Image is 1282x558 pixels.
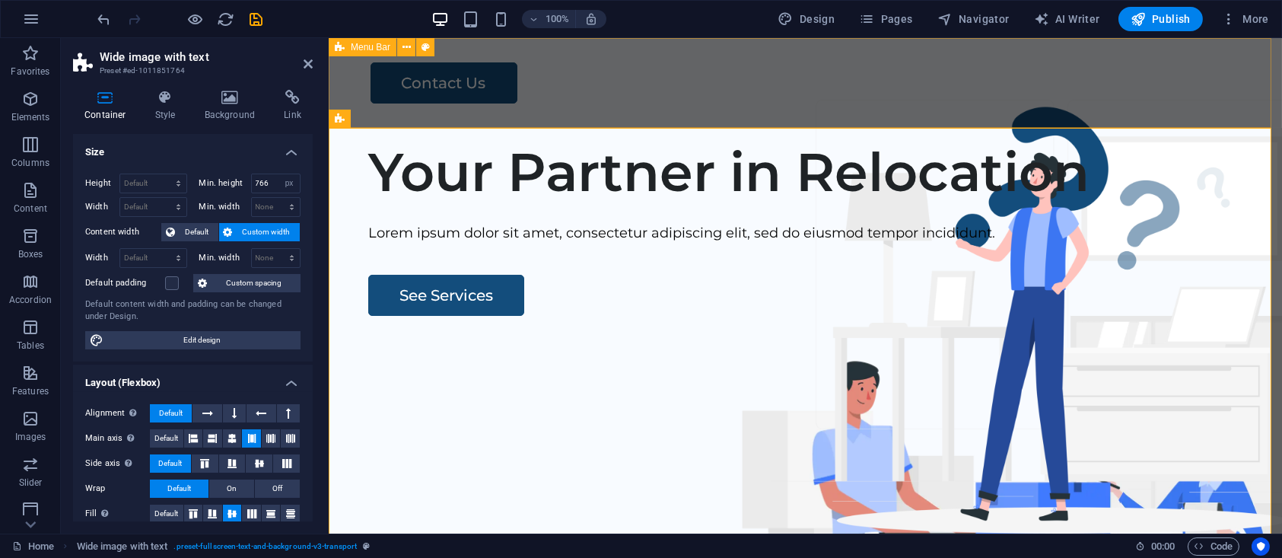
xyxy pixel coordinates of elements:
span: AI Writer [1034,11,1100,27]
span: Navigator [937,11,1010,27]
button: AI Writer [1028,7,1106,31]
p: Favorites [11,65,49,78]
h4: Background [193,90,273,122]
button: Default [161,223,218,241]
h4: Link [272,90,313,122]
h4: Size [73,134,313,161]
button: Custom spacing [193,274,301,292]
p: Tables [17,340,44,352]
span: Publish [1131,11,1191,27]
button: Default [150,505,183,523]
span: More [1221,11,1269,27]
button: Default [150,480,208,498]
p: Images [15,431,46,443]
button: Code [1188,537,1239,556]
h2: Wide image with text [100,50,313,64]
span: Default [154,429,178,448]
h6: 100% [545,10,569,28]
button: Default [150,454,191,473]
h4: Container [73,90,144,122]
label: Fill [85,505,150,523]
p: Features [12,385,49,397]
button: save [247,10,266,28]
span: Default [180,223,214,241]
i: On resize automatically adjust zoom level to fit chosen device. [584,12,598,26]
p: Slider [19,477,43,489]
button: Default [150,429,183,448]
h6: Session time [1135,537,1175,556]
button: On [209,480,254,498]
span: Default [167,480,191,498]
h4: Layout (Flexbox) [73,365,313,392]
span: Pages [859,11,912,27]
button: Edit design [85,331,301,349]
span: 00 00 [1151,537,1175,556]
p: Content [14,202,47,215]
p: Accordion [9,294,52,306]
h4: Style [144,90,193,122]
p: Elements [11,111,50,123]
span: Edit design [108,331,296,349]
span: Default [159,404,183,422]
div: Design (Ctrl+Alt+Y) [772,7,841,31]
button: Pages [853,7,918,31]
label: Default padding [85,274,165,292]
button: Default [150,404,192,422]
h3: Preset #ed-1011851764 [100,64,282,78]
span: On [227,480,237,498]
i: This element is a customizable preset [363,542,370,550]
span: Design [778,11,835,27]
label: Wrap [85,480,150,498]
span: . preset-fullscreen-text-and-background-v3-transport [173,537,357,556]
button: Publish [1118,7,1203,31]
p: Columns [11,157,49,169]
button: 100% [522,10,576,28]
div: Default content width and padding can be changed under Design. [85,298,301,324]
span: Click to select. Double-click to edit [77,537,168,556]
span: Custom spacing [212,274,296,292]
button: reload [217,10,235,28]
button: Design [772,7,841,31]
button: Custom width [219,223,301,241]
label: Width [85,202,119,211]
i: Reload page [218,11,235,28]
span: Code [1195,537,1233,556]
button: Usercentrics [1252,537,1270,556]
i: Undo: Change link (Ctrl+Z) [96,11,113,28]
button: Off [255,480,300,498]
nav: breadcrumb [77,537,371,556]
label: Content width [85,223,161,241]
span: : [1162,540,1164,552]
span: Menu Bar [351,43,390,52]
a: Click to cancel selection. Double-click to open Pages [12,537,54,556]
label: Alignment [85,404,150,422]
label: Main axis [85,429,150,448]
label: Width [85,253,119,262]
span: Default [154,505,178,523]
button: Click here to leave preview mode and continue editing [186,10,205,28]
label: Min. height [199,179,251,187]
button: undo [95,10,113,28]
button: Navigator [931,7,1016,31]
span: Custom width [237,223,296,241]
p: Boxes [18,248,43,260]
label: Side axis [85,454,150,473]
span: Default [158,454,182,473]
i: Save (Ctrl+S) [248,11,266,28]
span: Off [272,480,282,498]
label: Height [85,179,119,187]
button: More [1215,7,1275,31]
label: Min. width [199,202,251,211]
label: Min. width [199,253,251,262]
